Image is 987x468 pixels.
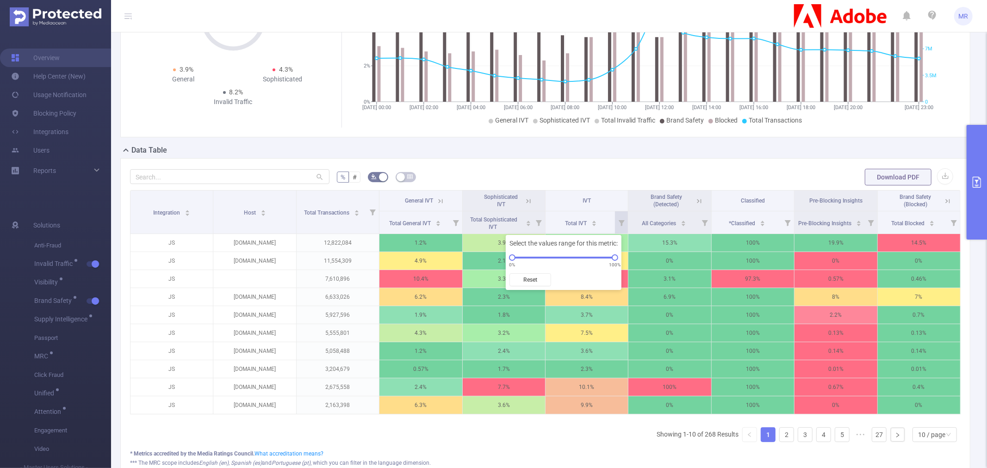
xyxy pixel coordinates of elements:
[853,427,868,442] li: Next 5 Pages
[592,219,597,222] i: icon: caret-up
[297,252,379,270] p: 11,554,309
[199,460,262,466] i: English (en), Spanish (es)
[795,324,877,342] p: 0.13%
[526,219,531,225] div: Sort
[213,306,296,324] p: [DOMAIN_NAME]
[712,324,794,342] p: 100%
[540,117,590,124] span: Sophisticated IVT
[628,324,711,342] p: 0%
[598,105,627,111] tspan: [DATE] 10:00
[354,212,360,215] i: icon: caret-down
[779,427,794,442] li: 2
[795,396,877,414] p: 0%
[33,167,56,174] span: Reports
[835,427,850,442] li: 5
[890,427,905,442] li: Next Page
[959,7,968,25] span: MR
[371,174,377,179] i: icon: bg-colors
[213,252,296,270] p: [DOMAIN_NAME]
[34,353,51,359] span: MRC
[925,46,932,52] tspan: 7M
[532,211,545,234] i: Filter menu
[364,63,370,69] tspan: 2%
[712,288,794,306] p: 100%
[891,220,926,227] span: Total Blocked
[297,378,379,396] p: 2,675,558
[642,220,677,227] span: All Categories
[130,252,213,270] p: JS
[213,324,296,342] p: [DOMAIN_NAME]
[681,219,686,225] div: Sort
[628,234,711,252] p: 15.3%
[795,360,877,378] p: 0.01%
[379,270,462,288] p: 10.4%
[526,219,531,222] i: icon: caret-up
[34,329,111,347] span: Passport
[185,209,190,211] i: icon: caret-up
[609,261,621,268] span: 100%
[628,270,711,288] p: 3.1%
[592,222,597,225] i: icon: caret-down
[34,279,61,285] span: Visibility
[878,252,960,270] p: 0%
[213,360,296,378] p: [DOMAIN_NAME]
[798,428,812,442] a: 3
[407,174,413,179] i: icon: table
[130,324,213,342] p: JS
[795,252,877,270] p: 0%
[795,234,877,252] p: 19.9%
[900,194,931,208] span: Brand Safety (Blocked)
[213,378,296,396] p: [DOMAIN_NAME]
[33,216,60,234] span: Solutions
[509,273,551,286] button: Reset
[261,209,266,214] div: Sort
[795,306,877,324] p: 2.2%
[435,219,441,225] div: Sort
[457,105,485,111] tspan: [DATE] 04:00
[130,234,213,252] p: JS
[760,219,765,222] i: icon: caret-up
[183,97,283,107] div: Invalid Traffic
[857,222,862,225] i: icon: caret-down
[379,396,462,414] p: 6.3%
[698,211,711,234] i: Filter menu
[747,432,752,437] i: icon: left
[712,252,794,270] p: 100%
[213,342,296,360] p: [DOMAIN_NAME]
[760,219,765,225] div: Sort
[918,428,945,442] div: 10 / page
[546,342,628,360] p: 3.6%
[11,141,50,160] a: Users
[130,169,329,184] input: Search...
[463,270,545,288] p: 3.3%
[34,421,111,440] span: Engagement
[749,117,802,124] span: Total Transactions
[304,209,351,216] span: Total Transactions
[354,209,360,214] div: Sort
[878,342,960,360] p: 0.14%
[233,74,333,84] div: Sophisticated
[272,460,310,466] i: Portuguese (pt)
[297,324,379,342] p: 5,555,801
[34,260,76,267] span: Invalid Traffic
[712,360,794,378] p: 100%
[153,209,181,216] span: Integration
[865,169,931,185] button: Download PDF
[463,306,545,324] p: 1.8%
[546,360,628,378] p: 2.3%
[787,105,815,111] tspan: [DATE] 18:00
[34,440,111,458] span: Video
[379,288,462,306] p: 6.2%
[872,428,886,442] a: 27
[297,288,379,306] p: 6,633,026
[297,270,379,288] p: 7,610,896
[463,252,545,270] p: 2.1%
[185,209,190,214] div: Sort
[261,209,266,211] i: icon: caret-up
[379,252,462,270] p: 4.9%
[379,306,462,324] p: 1.9%
[279,66,293,73] span: 4.3%
[546,396,628,414] p: 9.9%
[712,306,794,324] p: 100%
[33,161,56,180] a: Reports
